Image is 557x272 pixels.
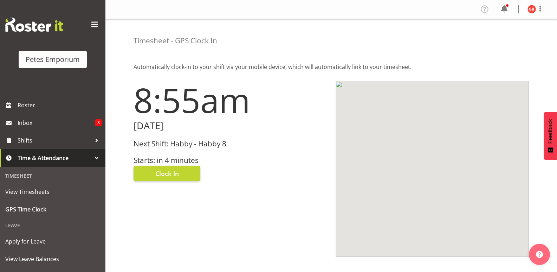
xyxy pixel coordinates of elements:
a: Apply for Leave [2,233,104,250]
div: Petes Emporium [26,54,80,65]
h3: Starts: in 4 minutes [134,156,327,164]
a: GPS Time Clock [2,201,104,218]
h1: 8:55am [134,81,327,119]
a: View Leave Balances [2,250,104,268]
span: Roster [18,100,102,110]
span: View Leave Balances [5,254,100,264]
h3: Next Shift: Habby - Habby 8 [134,140,327,148]
button: Clock In [134,166,200,181]
div: Leave [2,218,104,233]
span: View Timesheets [5,186,100,197]
img: help-xxl-2.png [536,251,543,258]
img: Rosterit website logo [5,18,63,32]
span: 3 [95,119,102,126]
span: Apply for Leave [5,236,100,247]
span: Time & Attendance [18,153,91,163]
h4: Timesheet - GPS Clock In [134,37,217,45]
h2: [DATE] [134,120,327,131]
img: gillian-byford11184.jpg [527,5,536,13]
span: Inbox [18,118,95,128]
div: Timesheet [2,169,104,183]
span: Clock In [155,169,179,178]
span: Feedback [547,119,553,144]
p: Automatically clock-in to your shift via your mobile device, which will automatically link to you... [134,63,529,71]
span: Shifts [18,135,91,146]
span: GPS Time Clock [5,204,100,215]
a: View Timesheets [2,183,104,201]
button: Feedback - Show survey [544,112,557,160]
